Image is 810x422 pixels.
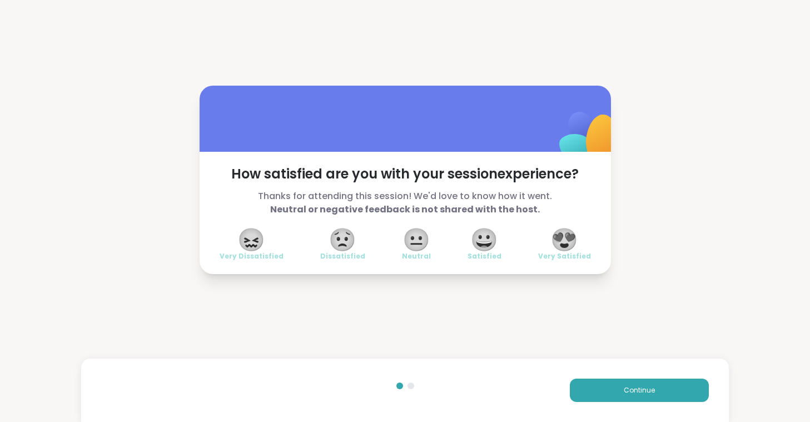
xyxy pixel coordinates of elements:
[468,252,501,261] span: Satisfied
[624,385,655,395] span: Continue
[402,252,431,261] span: Neutral
[220,190,591,216] span: Thanks for attending this session! We'd love to know how it went.
[237,230,265,250] span: 😖
[270,203,540,216] b: Neutral or negative feedback is not shared with the host.
[402,230,430,250] span: 😐
[329,230,356,250] span: 😟
[538,252,591,261] span: Very Satisfied
[570,379,709,402] button: Continue
[533,83,644,193] img: ShareWell Logomark
[550,230,578,250] span: 😍
[220,252,284,261] span: Very Dissatisfied
[470,230,498,250] span: 😀
[220,165,591,183] span: How satisfied are you with your session experience?
[320,252,365,261] span: Dissatisfied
